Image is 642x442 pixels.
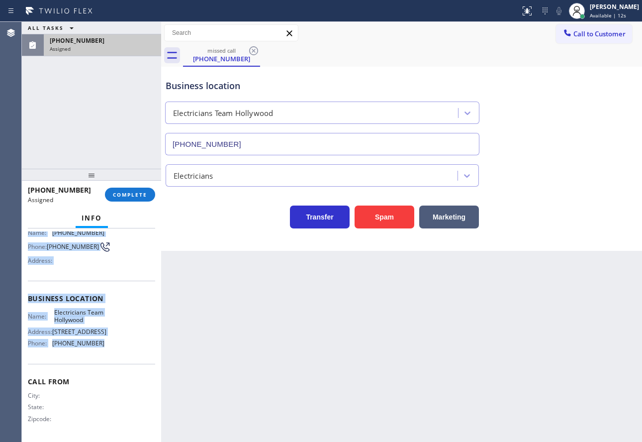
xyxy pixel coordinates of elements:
[184,44,259,66] div: (603) 732-8208
[184,54,259,63] div: [PHONE_NUMBER]
[552,4,566,18] button: Mute
[355,206,414,228] button: Spam
[113,191,147,198] span: COMPLETE
[166,79,479,93] div: Business location
[76,209,108,228] button: Info
[28,328,52,335] span: Address:
[290,206,350,228] button: Transfer
[419,206,479,228] button: Marketing
[22,22,84,34] button: ALL TASKS
[28,196,53,204] span: Assigned
[28,392,54,399] span: City:
[28,339,52,347] span: Phone:
[590,12,626,19] span: Available | 12s
[556,24,632,43] button: Call to Customer
[52,328,106,335] span: [STREET_ADDRESS]
[174,170,213,181] div: Electricians
[28,229,52,236] span: Name:
[28,185,91,195] span: [PHONE_NUMBER]
[165,25,298,41] input: Search
[573,29,626,38] span: Call to Customer
[52,229,104,236] span: [PHONE_NUMBER]
[50,45,71,52] span: Assigned
[590,2,639,11] div: [PERSON_NAME]
[50,36,104,45] span: [PHONE_NUMBER]
[52,339,104,347] span: [PHONE_NUMBER]
[28,24,64,31] span: ALL TASKS
[54,309,104,324] span: Electricians Team Hollywood
[47,243,99,250] span: [PHONE_NUMBER]
[165,133,479,155] input: Phone Number
[28,403,54,411] span: State:
[184,47,259,54] div: missed call
[28,313,54,320] span: Name:
[28,257,54,264] span: Address:
[28,415,54,423] span: Zipcode:
[173,108,273,119] div: Electricians Team Hollywood
[82,214,102,222] span: Info
[28,243,47,250] span: Phone:
[28,377,155,386] span: Call From
[105,188,155,202] button: COMPLETE
[28,294,155,303] span: Business location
